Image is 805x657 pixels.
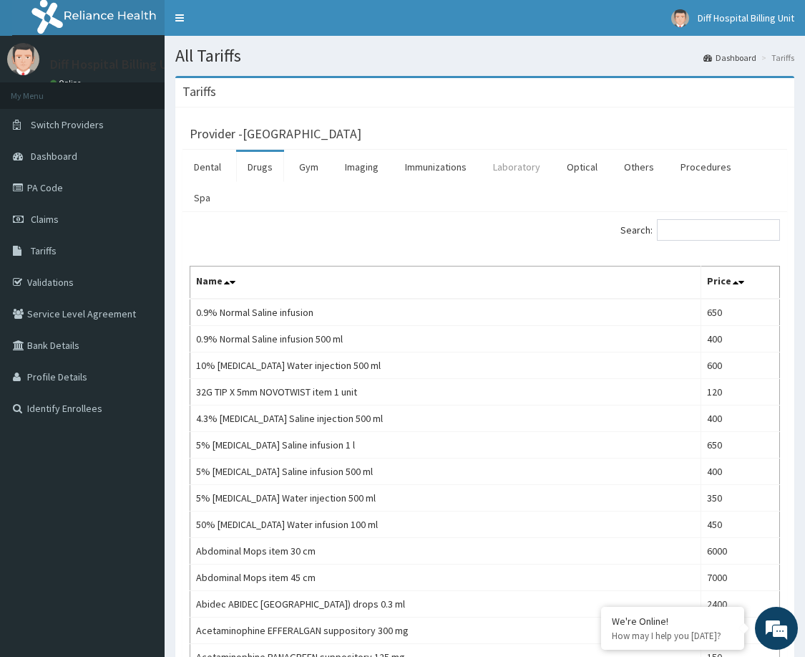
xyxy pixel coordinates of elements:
[669,152,743,182] a: Procedures
[182,152,233,182] a: Dental
[333,152,390,182] a: Imaging
[190,591,701,618] td: Abidec ABIDEC [GEOGRAPHIC_DATA]) drops 0.3 ml
[701,459,780,485] td: 400
[190,353,701,379] td: 10% [MEDICAL_DATA] Water injection 500 ml
[701,512,780,538] td: 450
[31,213,59,226] span: Claims
[235,7,269,42] div: Minimize live chat window
[620,219,780,241] label: Search:
[190,538,701,565] td: Abdominal Mops item 30 cm
[190,618,701,644] td: Acetaminophine EFFERALGAN suppository 300 mg
[50,78,84,88] a: Online
[190,485,701,512] td: 5% [MEDICAL_DATA] Water injection 500 ml
[190,565,701,591] td: Abdominal Mops item 45 cm
[190,379,701,406] td: 32G TIP X 5mm NOVOTWIST item 1 unit
[190,267,701,299] th: Name
[190,326,701,353] td: 0.9% Normal Saline infusion 500 ml
[182,183,222,213] a: Spa
[701,267,780,299] th: Price
[190,299,701,326] td: 0.9% Normal Saline infusion
[74,80,240,99] div: Chat with us now
[190,406,701,432] td: 4.3% [MEDICAL_DATA] Saline injection 500 ml
[703,52,756,64] a: Dashboard
[7,391,273,441] textarea: Type your message and hit 'Enter'
[555,152,609,182] a: Optical
[657,219,780,241] input: Search:
[182,85,216,98] h3: Tariffs
[671,9,689,27] img: User Image
[612,630,733,642] p: How may I help you today?
[613,152,665,182] a: Others
[26,72,58,107] img: d_794563401_company_1708531726252_794563401
[31,244,57,257] span: Tariffs
[236,152,284,182] a: Drugs
[758,52,794,64] li: Tariffs
[701,326,780,353] td: 400
[394,152,478,182] a: Immunizations
[698,11,794,24] span: Diff Hospital Billing Unit
[288,152,330,182] a: Gym
[482,152,552,182] a: Laboratory
[31,150,77,163] span: Dashboard
[701,432,780,459] td: 650
[701,406,780,432] td: 400
[31,118,104,131] span: Switch Providers
[701,379,780,406] td: 120
[701,565,780,591] td: 7000
[83,181,197,325] span: We're online!
[701,591,780,618] td: 2400
[701,353,780,379] td: 600
[190,512,701,538] td: 50% [MEDICAL_DATA] Water infusion 100 ml
[7,43,39,75] img: User Image
[175,47,794,65] h1: All Tariffs
[701,485,780,512] td: 350
[612,615,733,628] div: We're Online!
[190,459,701,485] td: 5% [MEDICAL_DATA] Saline infusion 500 ml
[701,299,780,326] td: 650
[701,538,780,565] td: 6000
[190,432,701,459] td: 5% [MEDICAL_DATA] Saline infusion 1 l
[50,58,183,71] p: Diff Hospital Billing Unit
[190,128,361,140] h3: Provider - [GEOGRAPHIC_DATA]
